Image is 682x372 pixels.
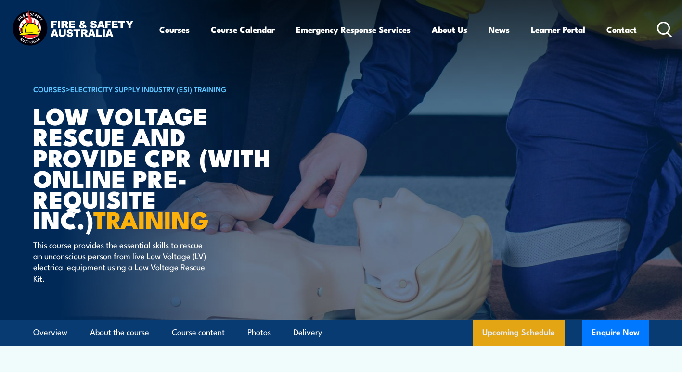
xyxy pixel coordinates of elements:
a: COURSES [33,84,66,94]
a: About the course [90,320,149,345]
a: Photos [247,320,271,345]
a: Overview [33,320,67,345]
h6: > [33,83,271,95]
a: Learner Portal [531,17,585,42]
button: Enquire Now [582,320,649,346]
a: Courses [159,17,190,42]
a: Electricity Supply Industry (ESI) Training [70,84,227,94]
a: Course content [172,320,225,345]
a: Course Calendar [211,17,275,42]
a: Upcoming Schedule [473,320,565,346]
a: Contact [606,17,637,42]
h1: Low Voltage Rescue and Provide CPR (with online Pre-requisite inc.) [33,105,271,229]
a: About Us [432,17,467,42]
a: Emergency Response Services [296,17,411,42]
a: News [489,17,510,42]
a: Delivery [294,320,322,345]
p: This course provides the essential skills to rescue an unconscious person from live Low Voltage (... [33,239,209,284]
strong: TRAINING [93,200,209,237]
